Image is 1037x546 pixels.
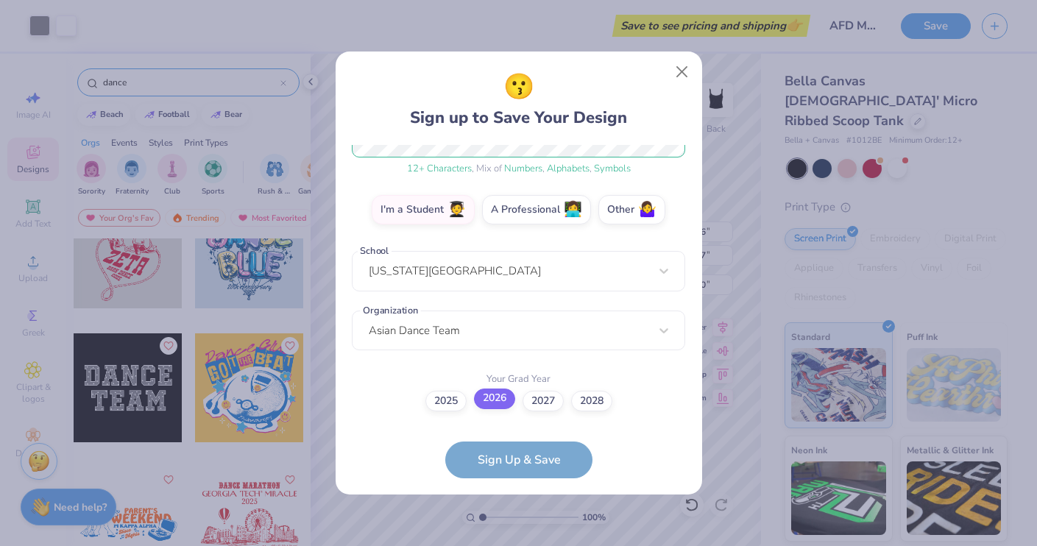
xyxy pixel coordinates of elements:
[352,162,685,177] div: , Mix of , ,
[407,162,472,175] span: 12 + Characters
[358,244,392,258] label: School
[410,68,627,130] div: Sign up to Save Your Design
[668,58,696,86] button: Close
[523,391,564,411] label: 2027
[594,162,631,175] span: Symbols
[638,202,656,219] span: 🤷‍♀️
[474,389,515,409] label: 2026
[564,202,582,219] span: 👩‍💻
[503,68,534,106] span: 😗
[447,202,466,219] span: 🧑‍🎓
[482,195,591,224] label: A Professional
[571,391,612,411] label: 2028
[598,195,665,224] label: Other
[504,162,542,175] span: Numbers
[360,303,420,317] label: Organization
[372,195,475,224] label: I'm a Student
[486,372,551,387] label: Your Grad Year
[425,391,467,411] label: 2025
[547,162,590,175] span: Alphabets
